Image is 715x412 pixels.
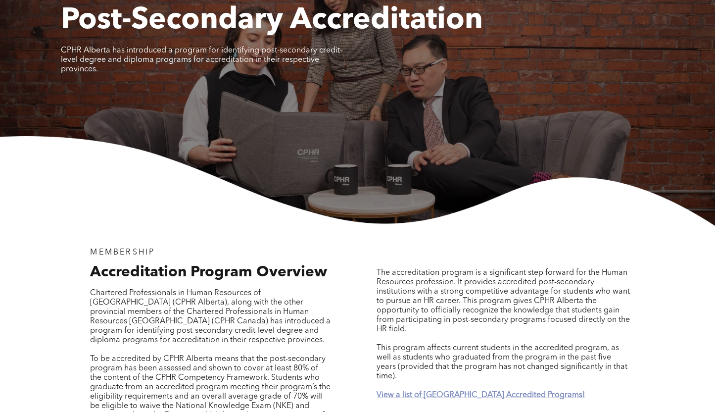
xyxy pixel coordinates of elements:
span: CPHR Alberta has introduced a program for identifying post-secondary credit-level degree and dipl... [61,47,342,73]
span: Post-Secondary Accreditation [61,6,483,36]
a: View a list of [GEOGRAPHIC_DATA] Accredited Programs! [377,391,585,399]
span: The accreditation program is a significant step forward for the Human Resources profession. It pr... [377,269,630,333]
span: This program affects current students in the accredited program, as well as students who graduate... [377,344,627,380]
span: MEMBERSHIP [90,249,155,257]
span: Accreditation Program Overview [90,265,327,280]
span: Chartered Professionals in Human Resources of [GEOGRAPHIC_DATA] (CPHR Alberta), along with the ot... [90,289,331,344]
